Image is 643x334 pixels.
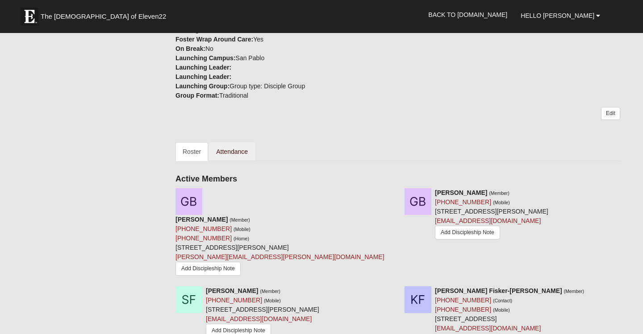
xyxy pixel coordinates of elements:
[41,12,166,21] span: The [DEMOGRAPHIC_DATA] of Eleven22
[230,217,250,223] small: (Member)
[175,225,232,232] a: [PHONE_NUMBER]
[206,315,312,322] a: [EMAIL_ADDRESS][DOMAIN_NAME]
[514,4,607,27] a: Hello [PERSON_NAME]
[264,298,281,303] small: (Mobile)
[209,142,255,161] a: Attendance
[564,289,585,294] small: (Member)
[175,36,253,43] strong: Foster Wrap Around Care:
[175,216,228,223] strong: [PERSON_NAME]
[422,4,514,26] a: Back to [DOMAIN_NAME]
[260,289,280,294] small: (Member)
[493,200,510,205] small: (Mobile)
[234,227,251,232] small: (Mobile)
[493,298,512,303] small: (Contact)
[435,217,541,224] a: [EMAIL_ADDRESS][DOMAIN_NAME]
[435,189,487,196] strong: [PERSON_NAME]
[206,287,258,294] strong: [PERSON_NAME]
[435,198,491,206] a: [PHONE_NUMBER]
[435,188,548,242] div: [STREET_ADDRESS][PERSON_NAME]
[175,253,384,260] a: [PERSON_NAME][EMAIL_ADDRESS][PERSON_NAME][DOMAIN_NAME]
[175,142,208,161] a: Roster
[175,262,241,276] a: Add Discipleship Note
[435,297,491,304] a: [PHONE_NUMBER]
[175,215,384,280] div: [STREET_ADDRESS][PERSON_NAME]
[175,174,620,184] h4: Active Members
[234,236,249,241] small: (Home)
[175,92,219,99] strong: Group Format:
[175,73,231,80] strong: Launching Leader:
[175,45,205,52] strong: On Break:
[601,107,620,120] a: Edit
[21,8,38,25] img: Eleven22 logo
[206,297,262,304] a: [PHONE_NUMBER]
[435,306,491,313] a: [PHONE_NUMBER]
[175,82,230,90] strong: Launching Group:
[489,190,509,196] small: (Member)
[16,3,195,25] a: The [DEMOGRAPHIC_DATA] of Eleven22
[175,235,232,242] a: [PHONE_NUMBER]
[175,54,236,62] strong: Launching Campus:
[493,307,510,313] small: (Mobile)
[175,64,231,71] strong: Launching Leader:
[521,12,594,19] span: Hello [PERSON_NAME]
[435,287,562,294] strong: [PERSON_NAME] Fisker-[PERSON_NAME]
[435,226,500,239] a: Add Discipleship Note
